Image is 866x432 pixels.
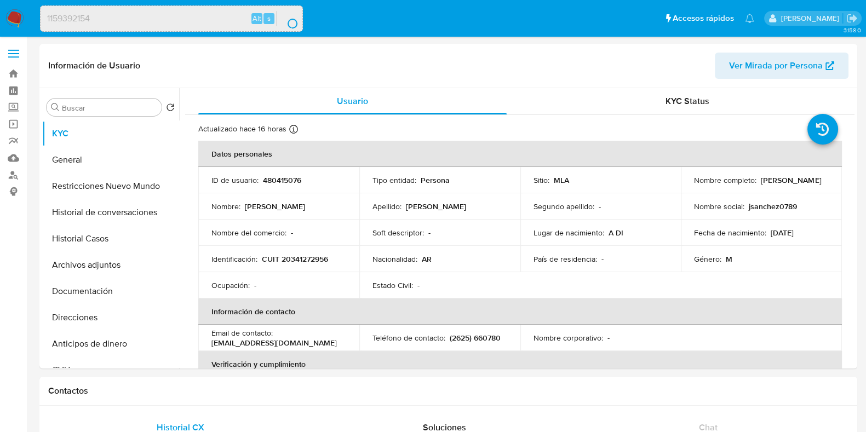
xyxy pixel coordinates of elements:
[276,11,299,26] button: search-icon
[42,199,179,226] button: Historial de conversaciones
[761,175,821,185] p: [PERSON_NAME]
[372,254,417,264] p: Nacionalidad :
[372,175,416,185] p: Tipo entidad :
[211,328,273,338] p: Email de contacto :
[372,280,413,290] p: Estado Civil :
[51,103,60,112] button: Buscar
[62,103,157,113] input: Buscar
[211,175,259,185] p: ID de usuario :
[254,280,256,290] p: -
[781,13,842,24] p: noelia.huarte@mercadolibre.com
[726,254,732,264] p: M
[534,175,549,185] p: Sitio :
[771,228,794,238] p: [DATE]
[41,11,302,26] input: Buscar usuario o caso...
[406,201,466,211] p: [PERSON_NAME]
[846,13,858,24] a: Salir
[428,228,431,238] p: -
[372,228,424,238] p: Soft descriptor :
[42,147,179,173] button: General
[534,201,594,211] p: Segundo apellido :
[42,173,179,199] button: Restricciones Nuevo Mundo
[211,228,286,238] p: Nombre del comercio :
[42,304,179,331] button: Direcciones
[42,278,179,304] button: Documentación
[198,351,842,377] th: Verificación y cumplimiento
[609,228,623,238] p: A DI
[607,333,610,343] p: -
[729,53,823,79] span: Ver Mirada por Persona
[166,103,175,115] button: Volver al orden por defecto
[450,333,501,343] p: (2625) 660780
[245,201,305,211] p: [PERSON_NAME]
[694,254,721,264] p: Género :
[749,201,797,211] p: jsanchez0789
[694,228,766,238] p: Fecha de nacimiento :
[48,385,848,396] h1: Contactos
[263,175,301,185] p: 480415076
[42,226,179,252] button: Historial Casos
[421,175,450,185] p: Persona
[211,280,250,290] p: Ocupación :
[42,357,179,383] button: CVU
[534,254,597,264] p: País de residencia :
[694,201,744,211] p: Nombre social :
[42,120,179,147] button: KYC
[666,95,709,107] span: KYC Status
[198,141,842,167] th: Datos personales
[42,331,179,357] button: Anticipos de dinero
[262,254,328,264] p: CUIT 20341272956
[694,175,756,185] p: Nombre completo :
[198,298,842,325] th: Información de contacto
[417,280,420,290] p: -
[337,95,368,107] span: Usuario
[291,228,293,238] p: -
[673,13,734,24] span: Accesos rápidos
[554,175,569,185] p: MLA
[267,13,271,24] span: s
[599,201,601,211] p: -
[534,228,604,238] p: Lugar de nacimiento :
[198,124,286,134] p: Actualizado hace 16 horas
[48,60,140,71] h1: Información de Usuario
[372,201,402,211] p: Apellido :
[601,254,604,264] p: -
[534,333,603,343] p: Nombre corporativo :
[745,14,754,23] a: Notificaciones
[422,254,432,264] p: AR
[211,338,337,348] p: [EMAIL_ADDRESS][DOMAIN_NAME]
[253,13,261,24] span: Alt
[715,53,848,79] button: Ver Mirada por Persona
[211,254,257,264] p: Identificación :
[211,201,240,211] p: Nombre :
[42,252,179,278] button: Archivos adjuntos
[372,333,445,343] p: Teléfono de contacto :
